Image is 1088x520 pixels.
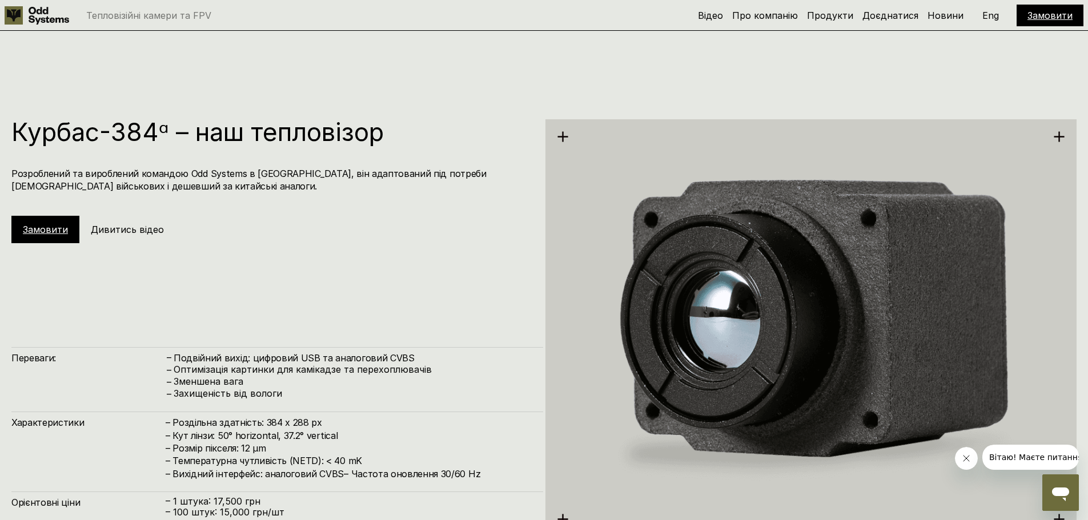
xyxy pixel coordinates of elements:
p: Тепловізійні камери та FPV [86,11,211,20]
p: – 1 штука: 17,500 грн [166,496,532,507]
p: Оптимізація картинки для камікадзе та перехоплювачів [174,364,532,375]
a: Замовити [1027,10,1073,21]
h4: Орієнтовні ціни [11,496,166,509]
a: Продукти [807,10,853,21]
p: – 100 штук: 15,000 грн/шт [166,507,532,518]
h4: Подвійний вихід: цифровий USB та аналоговий CVBS [174,352,532,364]
h4: – [167,351,171,364]
p: Захищеність від вологи [174,388,532,399]
h4: – [167,388,171,400]
iframe: Закрити повідомлення [955,447,978,470]
h4: Характеристики [11,416,166,429]
h4: – Роздільна здатність: 384 x 288 px – Кут лінзи: 50° horizontal, 37.2° vertical – Розмір пікселя:... [166,416,532,480]
p: Зменшена вага [174,376,532,387]
a: Замовити [23,224,68,235]
span: Вітаю! Маєте питання? [7,8,105,17]
a: Відео [698,10,723,21]
a: Новини [928,10,963,21]
a: Доєднатися [862,10,918,21]
h4: – [167,364,171,376]
h5: Дивитись відео [91,223,164,236]
iframe: Повідомлення від компанії [982,445,1079,470]
h4: Розроблений та вироблений командою Odd Systems в [GEOGRAPHIC_DATA], він адаптований під потреби [... [11,167,532,193]
iframe: Кнопка для запуску вікна повідомлень [1042,474,1079,511]
a: Про компанію [732,10,798,21]
h4: Переваги: [11,352,166,364]
h4: – [167,376,171,388]
p: Eng [982,11,999,20]
h1: Курбас-384ᵅ – наш тепловізор [11,119,532,144]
